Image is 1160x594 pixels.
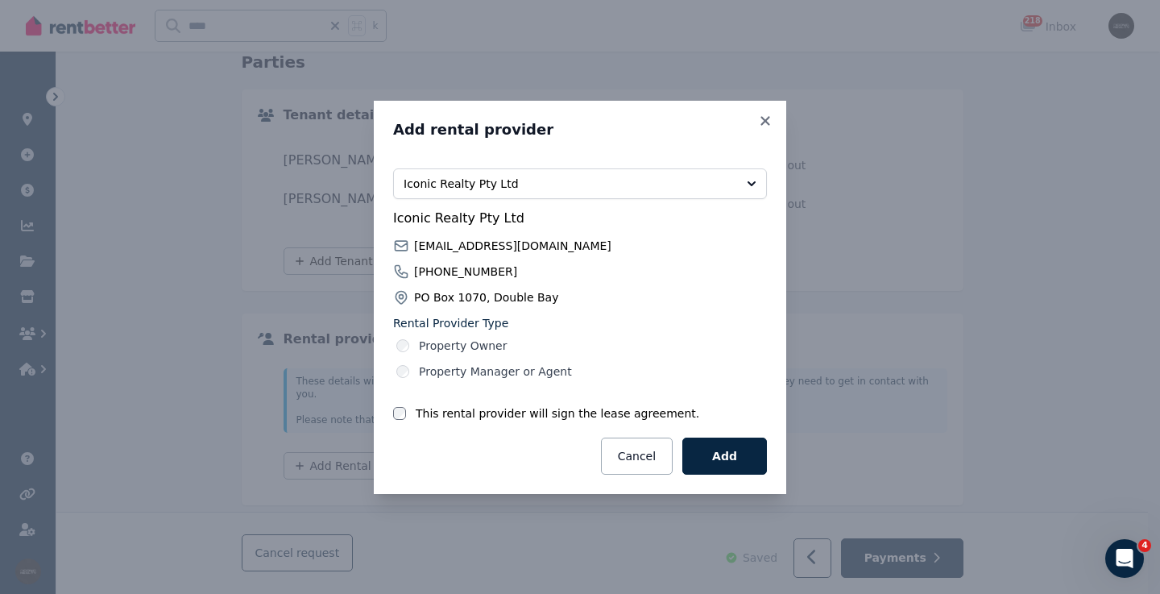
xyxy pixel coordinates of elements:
span: Iconic Realty Pty Ltd [404,176,734,192]
label: Rental Provider Type [393,315,767,331]
span: 4 [1138,539,1151,552]
span: [EMAIL_ADDRESS][DOMAIN_NAME] [414,238,611,254]
span: Iconic Realty Pty Ltd [393,209,767,228]
span: [PHONE_NUMBER] [414,264,517,280]
button: Cancel [601,438,673,475]
label: Property Manager or Agent [419,363,572,380]
h3: Add rental provider [393,120,767,139]
button: Iconic Realty Pty Ltd [393,168,767,199]
iframe: Intercom live chat [1105,539,1144,578]
label: This rental provider will sign the lease agreement. [416,405,699,422]
label: Property Owner [419,338,507,354]
button: Add [682,438,767,475]
span: PO Box 1070, Double Bay [414,289,558,305]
